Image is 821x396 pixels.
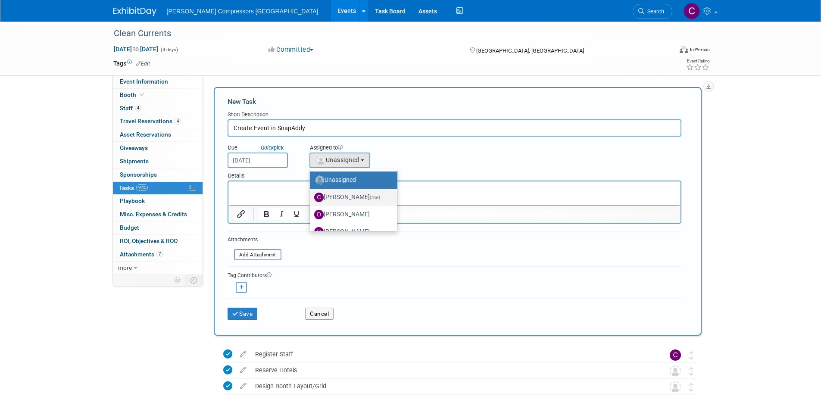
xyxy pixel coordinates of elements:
[259,208,274,220] button: Bold
[621,45,710,58] div: Event Format
[175,118,181,125] span: 4
[644,8,664,15] span: Search
[120,197,145,204] span: Playbook
[132,46,140,53] span: to
[228,153,288,168] input: Due Date
[228,111,681,119] div: Short Description
[670,381,681,393] img: Unassigned
[135,105,141,111] span: 4
[670,349,681,361] img: Crystal Wilson
[228,119,681,137] input: Name of task or a short description
[315,156,359,163] span: Unassigned
[314,208,389,221] label: [PERSON_NAME]
[670,365,681,377] img: Unassigned
[274,208,289,220] button: Italic
[120,237,178,244] span: ROI, Objectives & ROO
[113,59,150,68] td: Tags
[689,351,693,359] i: Move task
[120,171,157,178] span: Sponsorships
[120,224,139,231] span: Budget
[120,105,141,112] span: Staff
[309,144,413,153] div: Assigned to
[236,366,251,374] a: edit
[113,115,203,128] a: Travel Reservations4
[228,144,297,153] div: Due
[234,208,248,220] button: Insert/edit link
[140,92,144,97] i: Booth reservation complete
[289,208,304,220] button: Underline
[690,47,710,53] div: In-Person
[113,221,203,234] a: Budget
[228,270,681,279] div: Tag Contributors
[120,91,146,98] span: Booth
[305,308,334,320] button: Cancel
[314,225,389,239] label: [PERSON_NAME]
[113,142,203,155] a: Giveaways
[689,383,693,391] i: Move task
[118,264,132,271] span: more
[236,382,251,390] a: edit
[156,251,163,257] span: 7
[680,46,688,53] img: Format-Inperson.png
[185,274,203,286] td: Toggle Event Tabs
[113,75,203,88] a: Event Information
[113,208,203,221] a: Misc. Expenses & Credits
[120,131,171,138] span: Asset Reservations
[689,367,693,375] i: Move task
[265,45,317,54] button: Committed
[120,211,187,218] span: Misc. Expenses & Credits
[120,251,163,258] span: Attachments
[309,153,371,168] button: Unassigned
[113,45,159,53] span: [DATE] [DATE]
[111,26,659,41] div: Clean Currents
[686,59,709,63] div: Event Rating
[113,248,203,261] a: Attachments7
[136,61,150,67] a: Edit
[476,47,584,54] span: [GEOGRAPHIC_DATA], [GEOGRAPHIC_DATA]
[113,7,156,16] img: ExhibitDay
[259,144,285,151] a: Quickpick
[251,363,652,377] div: Reserve Hotels
[314,210,324,219] img: D.jpg
[113,89,203,102] a: Booth
[236,350,251,358] a: edit
[251,347,652,362] div: Register Staff
[314,227,324,237] img: D.jpg
[228,97,681,106] div: New Task
[228,236,281,243] div: Attachments
[684,3,700,19] img: Crystal Wilson
[228,181,681,205] iframe: Rich Text Area
[113,262,203,274] a: more
[370,194,380,200] span: (me)
[113,128,203,141] a: Asset Reservations
[228,308,258,320] button: Save
[315,175,325,185] img: Unassigned-User-Icon.png
[120,78,168,85] span: Event Information
[113,235,203,248] a: ROI, Objectives & ROO
[167,8,318,15] span: [PERSON_NAME] Compressors [GEOGRAPHIC_DATA]
[113,102,203,115] a: Staff4
[113,168,203,181] a: Sponsorships
[261,144,274,151] i: Quick
[314,190,389,204] label: [PERSON_NAME]
[314,193,324,202] img: C.jpg
[160,47,178,53] span: (4 days)
[119,184,148,191] span: Tasks
[113,155,203,168] a: Shipments
[228,168,681,181] div: Details
[120,118,181,125] span: Travel Reservations
[113,182,203,195] a: Tasks92%
[120,144,148,151] span: Giveaways
[113,195,203,208] a: Playbook
[633,4,672,19] a: Search
[170,274,185,286] td: Personalize Event Tab Strip
[314,173,389,187] label: Unassigned
[251,379,652,393] div: Design Booth Layout/Grid
[120,158,149,165] span: Shipments
[136,184,148,191] span: 92%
